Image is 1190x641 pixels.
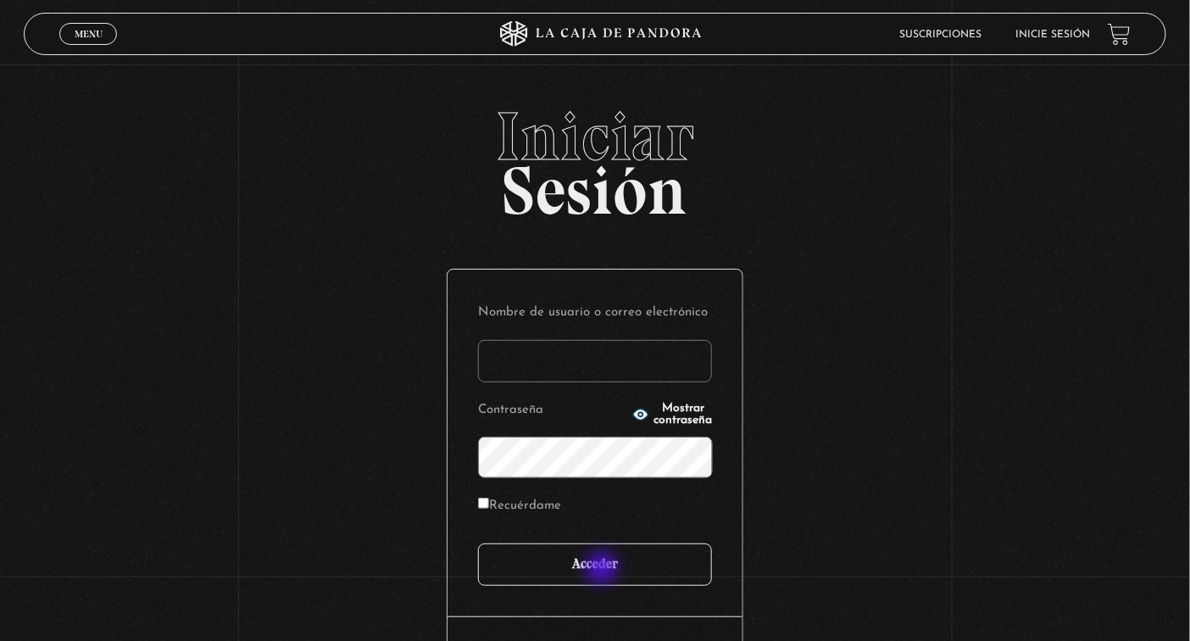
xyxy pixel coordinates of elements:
input: Acceder [478,543,712,586]
label: Nombre de usuario o correo electrónico [478,300,712,326]
span: Iniciar [24,103,1166,170]
a: Inicie sesión [1016,30,1091,40]
h2: Sesión [24,103,1166,211]
a: View your shopping cart [1108,23,1131,46]
span: Cerrar [69,43,108,55]
label: Recuérdame [478,493,561,520]
span: Mostrar contraseña [654,403,713,426]
label: Contraseña [478,398,627,424]
button: Mostrar contraseña [632,403,713,426]
a: Suscripciones [900,30,982,40]
input: Recuérdame [478,498,489,509]
span: Menu [75,29,103,39]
